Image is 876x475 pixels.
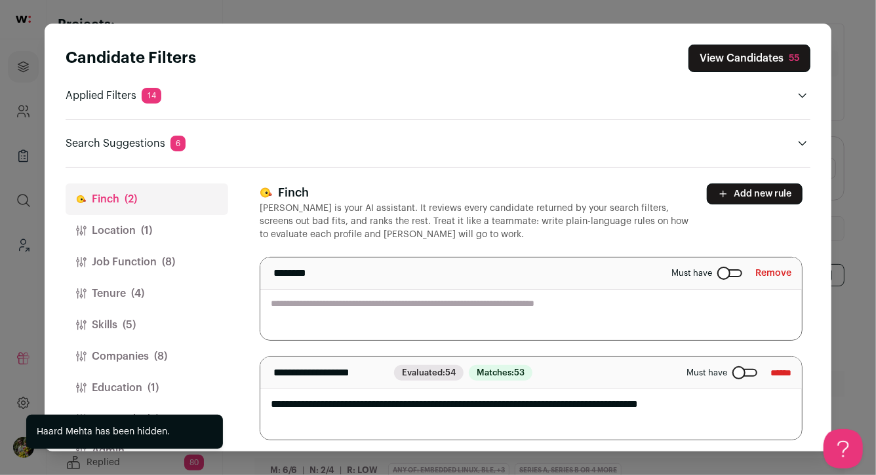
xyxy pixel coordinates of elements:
button: Companies(8) [66,341,228,372]
span: (5) [123,317,136,333]
span: (2) [125,191,137,207]
span: (1) [148,380,159,396]
span: 53 [514,368,525,377]
span: (4) [131,286,144,301]
p: Search Suggestions [66,136,186,151]
button: Location(1) [66,215,228,246]
div: 55 [789,52,799,65]
strong: Candidate Filters [66,50,196,66]
iframe: Help Scout Beacon - Open [824,429,863,468]
span: (5) [146,411,159,427]
button: Close search preferences [688,45,810,72]
button: Skills(5) [66,309,228,341]
span: 14 [142,88,161,104]
button: Remove [755,263,791,284]
p: Applied Filters [66,88,161,104]
span: 6 [170,136,186,151]
span: Must have [687,368,727,378]
span: 54 [445,368,456,377]
span: Matches: [469,365,532,381]
span: Evaluated: [394,365,464,381]
button: Job Function(8) [66,246,228,278]
span: (1) [141,223,152,238]
span: (8) [162,254,175,270]
button: Education(1) [66,372,228,404]
span: Must have [671,268,712,278]
button: Open applied filters [795,88,810,104]
p: [PERSON_NAME] is your AI assistant. It reviews every candidate returned by your search filters, s... [260,202,691,241]
span: (8) [154,349,167,364]
button: Finch(2) [66,183,228,215]
div: Haard Mehta has been hidden. [37,425,170,438]
button: Add new rule [707,183,803,204]
button: Tenure(4) [66,278,228,309]
button: Keywords(5) [66,404,228,435]
h3: Finch [260,183,691,202]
